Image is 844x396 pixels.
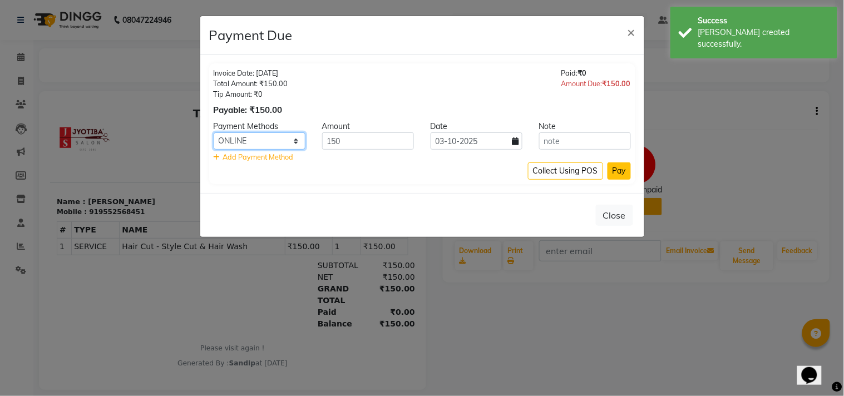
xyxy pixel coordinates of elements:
div: SUBTOTAL [261,157,313,169]
input: note [539,132,631,150]
td: ₹150.00 [311,136,358,153]
td: 1 [282,136,310,153]
h4: Payment Due [209,25,293,45]
td: ₹150.00 [235,136,282,153]
div: Date : [308,105,330,115]
button: Close [619,16,644,47]
iframe: chat widget [797,352,833,385]
div: Bill created successfully. [698,27,829,50]
div: Amount Due: [561,78,631,89]
h2: TAX INVOICE [7,4,358,18]
div: ₹150.00 [313,157,365,169]
div: 919552568451 [39,105,95,115]
span: Hair Cut - Style Cut & Hair Wash [72,138,233,150]
div: Tip Amount: ₹0 [214,89,288,100]
span: ₹150.00 [603,79,631,88]
div: NET [261,169,313,181]
div: Note [531,121,639,132]
p: [STREET_ADDRESS] [189,43,358,55]
div: Total Amount: ₹150.00 [214,78,288,89]
th: RATE [235,120,282,136]
div: Date [422,121,531,132]
div: Success [698,15,829,27]
div: ₹150.00 [313,169,365,181]
h3: Jyotiba Salon [189,22,358,39]
div: ₹0.00 [313,204,365,216]
div: ₹150.00 [313,216,365,227]
p: Name : [PERSON_NAME] [7,94,176,105]
th: QTY [282,120,310,136]
div: Paid [261,204,313,216]
div: Amount [314,121,422,132]
th: # [7,120,22,136]
div: ₹150.00 [313,181,365,204]
div: Balance [261,216,313,227]
div: GRAND TOTAL [261,181,313,204]
button: Collect Using POS [528,162,603,180]
span: × [628,23,635,40]
input: yyyy-mm-dd [431,132,522,150]
p: Please visit again ! [7,241,358,251]
div: Invoice Date: [DATE] [214,68,288,78]
td: 1 [7,136,22,153]
th: PRICE [311,120,358,136]
span: ₹0 [578,68,587,77]
p: Contact : [PHONE_NUMBER] [189,55,358,67]
div: Generated By : at [DATE] [7,256,358,266]
div: [DATE] [333,105,358,115]
div: Payable: ₹150.00 [214,104,288,117]
div: Payment Methods [205,121,314,132]
th: NAME [70,120,235,136]
span: Sandip [179,257,206,265]
th: TYPE [22,120,70,136]
span: Add Payment Method [223,152,294,161]
button: Pay [608,162,631,180]
p: Invoice : V/2025-26/2942 [189,94,358,105]
td: SERVICE [22,136,70,153]
div: Mobile : [7,105,37,115]
div: Paid: [561,68,631,78]
button: Close [596,205,633,226]
input: Amount [322,132,414,150]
